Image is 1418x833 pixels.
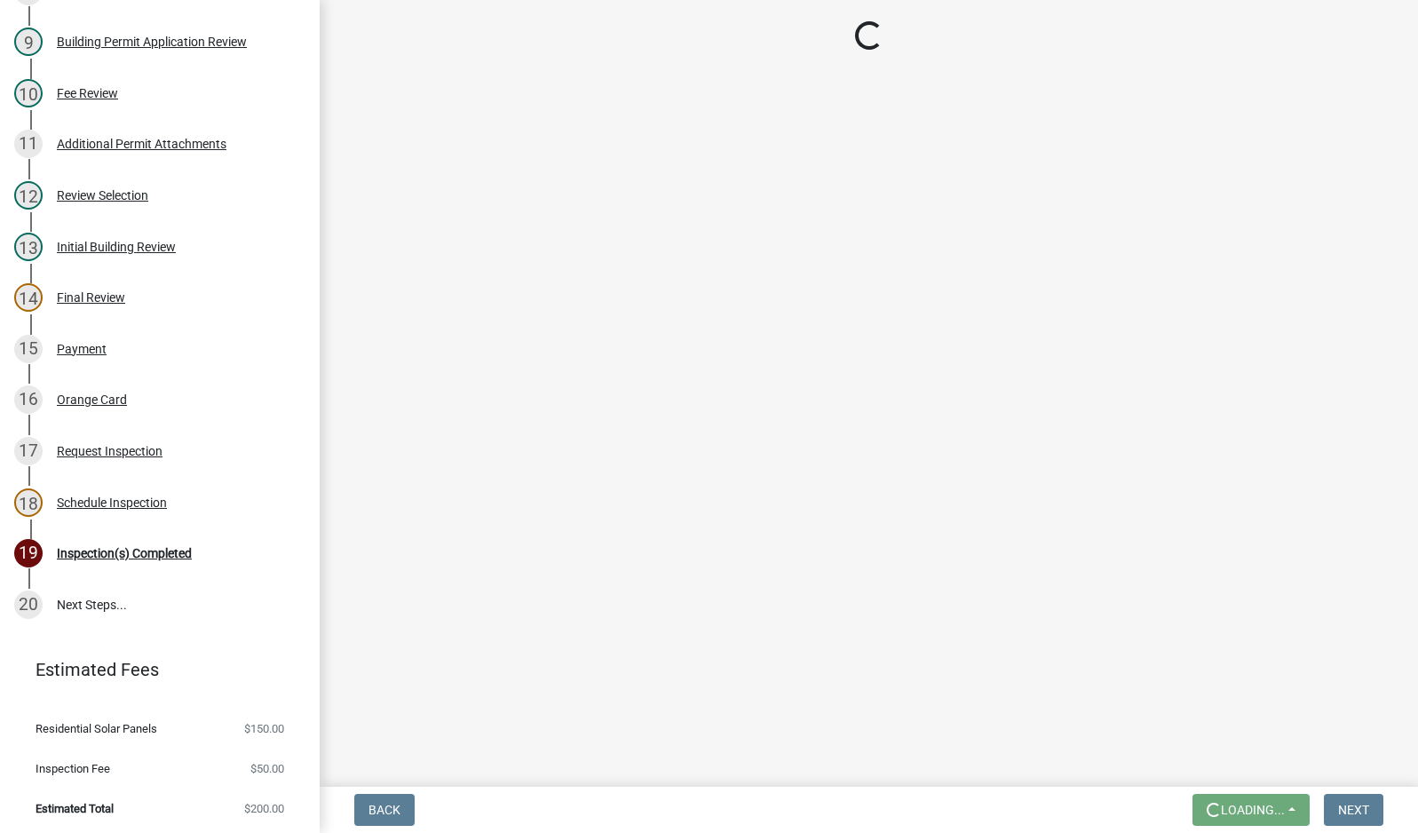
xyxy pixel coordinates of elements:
[57,393,127,406] div: Orange Card
[14,335,43,363] div: 15
[14,437,43,465] div: 17
[57,496,167,509] div: Schedule Inspection
[354,794,415,826] button: Back
[14,488,43,517] div: 18
[14,28,43,56] div: 9
[57,241,176,253] div: Initial Building Review
[57,445,162,457] div: Request Inspection
[14,130,43,158] div: 11
[14,283,43,312] div: 14
[14,79,43,107] div: 10
[57,291,125,304] div: Final Review
[1192,794,1310,826] button: Loading...
[1324,794,1383,826] button: Next
[57,138,226,150] div: Additional Permit Attachments
[1221,803,1285,817] span: Loading...
[14,652,291,687] a: Estimated Fees
[57,547,192,559] div: Inspection(s) Completed
[36,803,114,814] span: Estimated Total
[244,723,284,734] span: $150.00
[36,763,110,774] span: Inspection Fee
[14,181,43,210] div: 12
[244,803,284,814] span: $200.00
[250,763,284,774] span: $50.00
[14,591,43,619] div: 20
[14,385,43,414] div: 16
[36,723,157,734] span: Residential Solar Panels
[57,36,247,48] div: Building Permit Application Review
[14,539,43,567] div: 19
[14,233,43,261] div: 13
[57,189,148,202] div: Review Selection
[57,343,107,355] div: Payment
[368,803,400,817] span: Back
[1338,803,1369,817] span: Next
[57,87,118,99] div: Fee Review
